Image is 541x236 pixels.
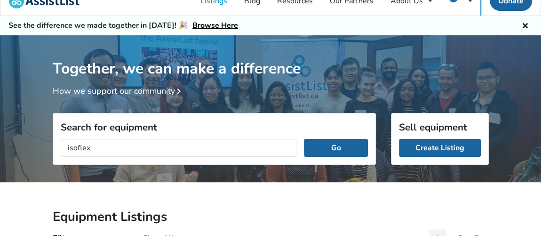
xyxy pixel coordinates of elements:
h5: See the difference we made together in [DATE]! 🎉 [8,21,238,31]
a: Browse Here [192,20,238,31]
a: Create Listing [399,139,481,157]
a: How we support our community [53,85,184,97]
h1: Together, we can make a difference [53,35,489,78]
button: Go [304,139,367,157]
h2: Equipment Listings [53,209,489,225]
h3: Search for equipment [61,121,368,133]
h3: Sell equipment [399,121,481,133]
input: I am looking for... [61,139,297,157]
